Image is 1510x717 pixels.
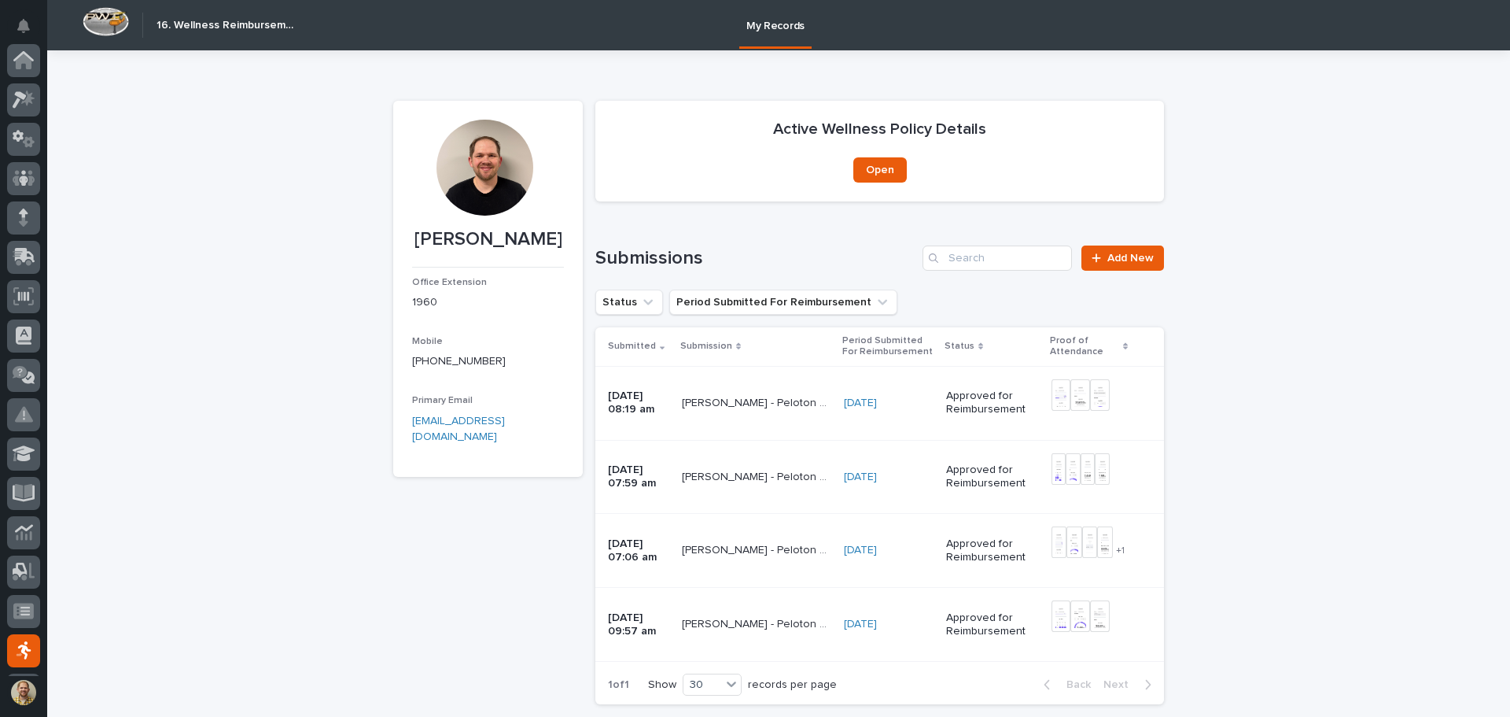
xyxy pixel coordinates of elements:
button: Notifications [7,9,40,43]
p: [DATE] 07:59 am [608,464,669,490]
p: [DATE] 07:06 am [608,538,669,564]
p: [DATE] 08:19 am [608,390,669,416]
tr: [DATE] 07:06 am[PERSON_NAME] - Peloton Cycling/Rowing/Running - Peloton App - [DATE][PERSON_NAME]... [595,514,1164,588]
tr: [DATE] 07:59 am[PERSON_NAME] - Peloton Cycling/Rowing/Running - Peloton App - [DATE][PERSON_NAME]... [595,440,1164,514]
button: Back [1031,678,1097,692]
a: [DATE] [844,618,877,631]
p: Proof of Attendance [1050,332,1119,361]
p: 1960 [412,294,564,311]
p: Kenny Beachy - Peloton Cycling/Rowing/Running - Peloton App - April 2025 [682,615,835,631]
p: Kenny Beachy - Peloton Cycling/Rowing/Running - Peloton App - June 2025 [682,468,835,484]
button: Next [1097,678,1164,692]
p: Submission [680,338,732,355]
span: Back [1057,679,1091,690]
a: Add New [1081,246,1164,271]
span: Primary Email [412,396,473,405]
div: 30 [683,677,721,693]
p: Submitted [608,338,656,355]
h2: 16. Wellness Reimbursement [157,19,299,32]
p: Period Submitted For Reimbursement [842,332,934,361]
p: Approved for Reimbursement [946,612,1039,638]
tr: [DATE] 09:57 am[PERSON_NAME] - Peloton Cycling/Rowing/Running - Peloton App - [DATE][PERSON_NAME]... [595,588,1164,662]
p: records per page [748,678,837,692]
img: Workspace Logo [83,7,129,36]
a: [DATE] [844,544,877,557]
span: Add New [1107,253,1154,264]
button: Period Submitted For Reimbursement [669,290,897,315]
a: [EMAIL_ADDRESS][DOMAIN_NAME] [412,416,505,443]
h1: Submissions [595,247,916,270]
button: users-avatar [7,676,40,709]
span: Next [1103,679,1138,690]
button: Status [595,290,663,315]
div: Notifications [20,19,40,44]
p: [PERSON_NAME] [412,228,564,251]
p: Kenny Beachy - Peloton Cycling/Rowing/Running - Peloton App - May 2025 [682,541,835,557]
a: [DATE] [844,397,877,410]
span: Open [866,164,894,176]
tr: [DATE] 08:19 am[PERSON_NAME] - Peloton Cycling/Rowing/Running - Peloton App - [DATE][PERSON_NAME]... [595,366,1164,440]
p: Show [648,678,676,692]
a: [PHONE_NUMBER] [412,356,506,367]
span: Office Extension [412,278,487,287]
span: Mobile [412,337,443,346]
a: Open [853,157,907,183]
a: [DATE] [844,471,877,484]
p: Status [945,338,974,355]
p: 1 of 1 [595,666,642,704]
p: Approved for Reimbursement [946,464,1039,490]
p: Kenny Beachy - Peloton Cycling/Rowing/Running - Peloton App - August 2025 [682,394,835,410]
span: + 1 [1116,546,1125,556]
p: [DATE] 09:57 am [608,612,669,638]
input: Search [923,246,1072,271]
p: Approved for Reimbursement [946,538,1039,564]
p: Approved for Reimbursement [946,390,1039,416]
h2: Active Wellness Policy Details [773,120,986,139]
